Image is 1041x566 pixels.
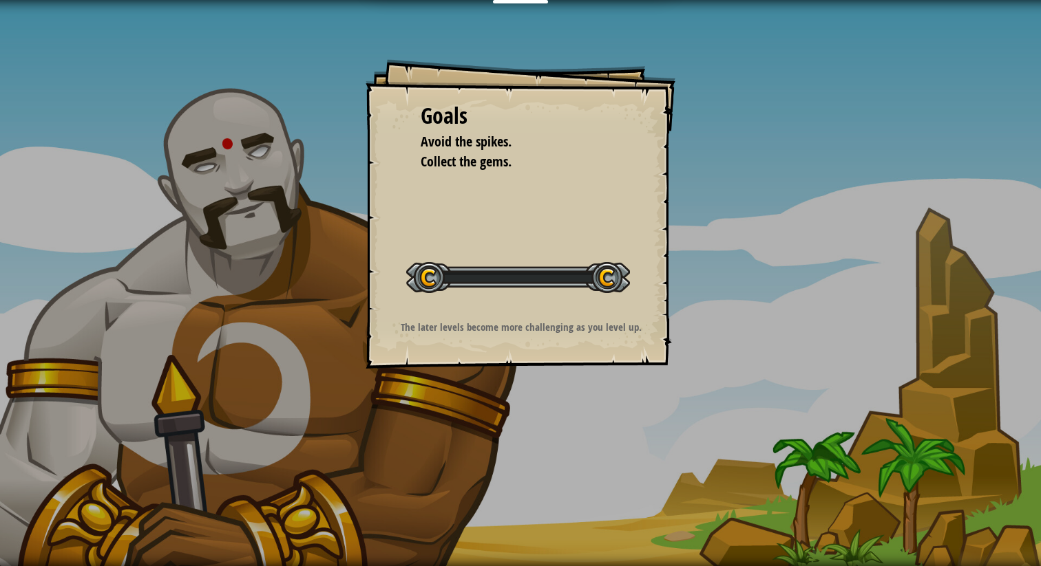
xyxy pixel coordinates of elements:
[403,152,617,172] li: Collect the gems.
[403,132,617,152] li: Avoid the spikes.
[421,152,512,171] span: Collect the gems.
[421,100,620,132] div: Goals
[383,320,659,334] p: The later levels become more challenging as you level up.
[421,132,512,151] span: Avoid the spikes.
